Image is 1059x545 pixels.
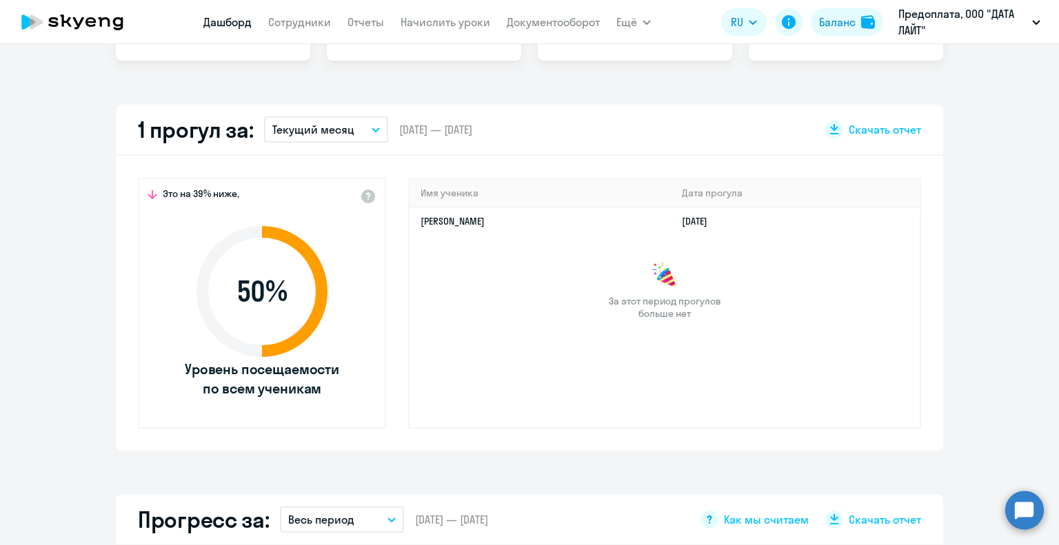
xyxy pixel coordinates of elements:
div: Баланс [819,14,856,30]
a: Дашборд [203,15,252,29]
img: balance [861,15,875,29]
a: Отчеты [347,15,384,29]
p: Весь период [288,511,354,528]
a: [PERSON_NAME] [421,215,485,227]
p: Текущий месяц [272,121,354,138]
h2: Прогресс за: [138,506,269,533]
button: Ещё [616,8,651,36]
button: Весь период [280,506,404,533]
span: Скачать отчет [849,122,921,137]
span: Ещё [616,14,637,30]
th: Дата прогула [671,179,920,207]
p: Предоплата, ООО "ДАТА ЛАЙТ" [898,6,1027,39]
h2: 1 прогул за: [138,116,253,143]
span: За этот период прогулов больше нет [607,295,723,320]
span: RU [731,14,743,30]
a: [DATE] [682,215,718,227]
span: [DATE] — [DATE] [399,122,472,137]
button: Балансbalance [811,8,883,36]
a: Начислить уроки [401,15,490,29]
th: Имя ученика [410,179,671,207]
span: Как мы считаем [724,512,809,527]
button: RU [721,8,767,36]
span: 50 % [183,275,341,308]
img: congrats [651,262,678,289]
a: Документооборот [507,15,600,29]
button: Текущий месяц [264,116,388,143]
span: [DATE] — [DATE] [415,512,488,527]
a: Сотрудники [268,15,331,29]
span: Это на 39% ниже, [163,187,239,204]
span: Скачать отчет [849,512,921,527]
button: Предоплата, ООО "ДАТА ЛАЙТ" [891,6,1047,39]
span: Уровень посещаемости по всем ученикам [183,360,341,398]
